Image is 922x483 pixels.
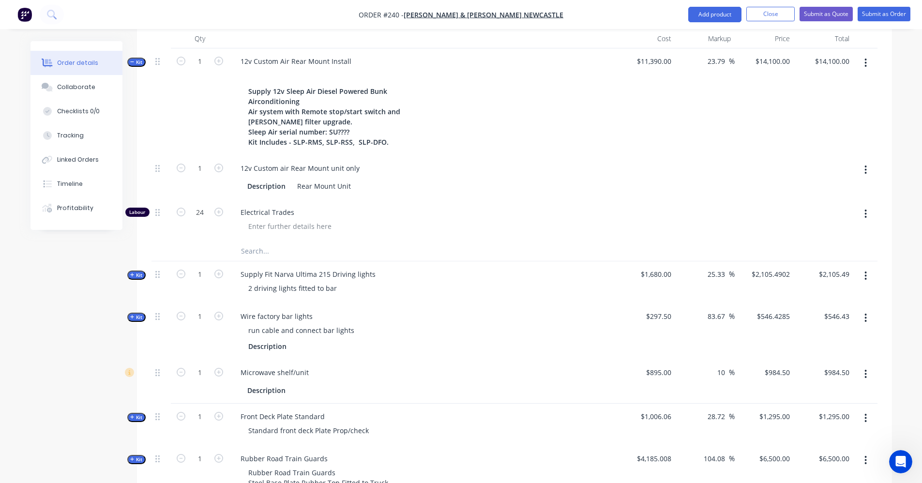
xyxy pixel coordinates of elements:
[127,413,146,422] button: Kit
[127,58,146,67] button: Kit
[30,51,122,75] button: Order details
[675,29,735,48] div: Markup
[794,29,853,48] div: Total
[243,383,289,397] div: Description
[241,207,612,217] span: Electrical Trades
[233,54,359,68] div: 12v Custom Air Rear Mount Install
[57,59,98,67] div: Order details
[30,172,122,196] button: Timeline
[889,450,912,473] iframe: Intercom live chat
[616,29,676,48] div: Cost
[620,269,672,279] span: $1,680.00
[57,204,93,212] div: Profitability
[800,7,853,21] button: Submit as Quote
[244,84,438,149] div: Supply 12v Sleep Air Diesel Powered Bunk Airconditioning Air system with Remote stop/start switch...
[30,148,122,172] button: Linked Orders
[233,309,320,323] div: Wire factory bar lights
[241,241,434,261] input: Search...
[30,99,122,123] button: Checklists 0/0
[620,311,672,321] span: $297.50
[127,313,146,322] button: Kit
[57,107,100,116] div: Checklists 0/0
[130,314,143,321] span: Kit
[233,161,367,175] div: 12v Custom air Rear Mount unit only
[17,7,32,22] img: Factory
[735,29,794,48] div: Price
[729,367,735,378] span: %
[57,155,99,164] div: Linked Orders
[130,272,143,279] span: Kit
[127,455,146,464] button: Kit
[746,7,795,21] button: Close
[233,409,333,423] div: Front Deck Plate Standard
[233,267,383,281] div: Supply Fit Narva Ultima 215 Driving lights
[688,7,741,22] button: Add product
[729,453,735,464] span: %
[130,414,143,421] span: Kit
[729,411,735,422] span: %
[30,75,122,99] button: Collaborate
[620,56,672,66] span: $11,390.00
[404,10,563,19] a: [PERSON_NAME] & [PERSON_NAME] Newcastle
[127,271,146,280] button: Kit
[241,323,362,337] div: run cable and connect bar lights
[729,269,735,280] span: %
[858,7,910,21] button: Submit as Order
[57,180,83,188] div: Timeline
[244,339,290,353] div: Description
[57,131,84,140] div: Tracking
[243,179,289,193] div: Description
[729,56,735,67] span: %
[241,281,345,295] div: 2 driving lights fitted to bar
[57,83,95,91] div: Collaborate
[241,423,377,438] div: Standard front deck Plate Prop/check
[130,456,143,463] span: Kit
[620,411,672,422] span: $1,006.06
[233,452,335,466] div: Rubber Road Train Guards
[125,208,150,217] div: Labour
[293,179,355,193] div: Rear Mount Unit
[620,453,672,464] span: $4,185.008
[359,10,404,19] span: Order #240 -
[233,365,317,379] div: Microwave shelf/unit
[130,59,143,66] span: Kit
[171,29,229,48] div: Qty
[729,311,735,322] span: %
[30,196,122,220] button: Profitability
[30,123,122,148] button: Tracking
